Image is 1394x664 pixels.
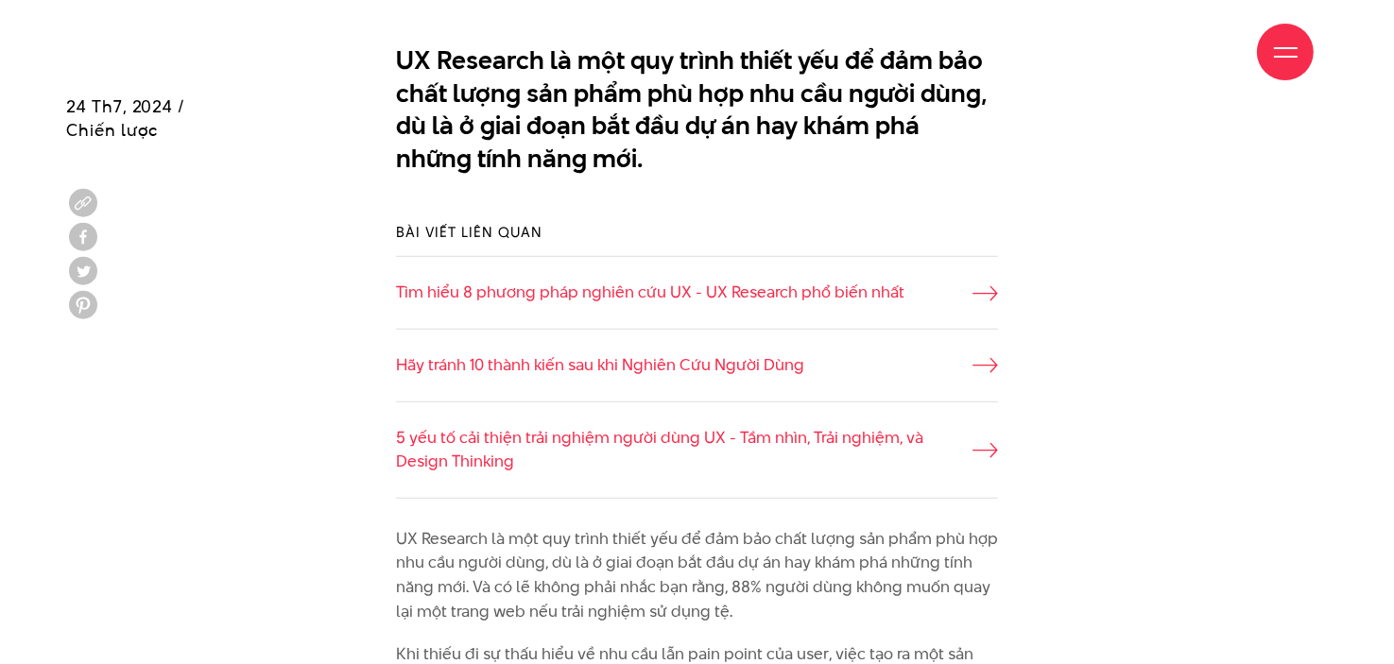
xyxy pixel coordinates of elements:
[66,94,185,142] span: 24 Th7, 2024 / Chiến lược
[396,353,999,378] a: Hãy tránh 10 thành kiến sau khi Nghiên Cứu Người Dùng
[396,44,999,175] p: UX Research là một quy trình thiết yếu để đảm bảo chất lượng sản phẩm phù hợp nhu cầu người dùng,...
[396,222,999,242] h3: Bài viết liên quan
[396,527,999,623] p: UX Research là một quy trình thiết yếu để đảm bảo chất lượng sản phẩm phù hợp nhu cầu người dùng,...
[396,281,999,305] a: Tìm hiểu 8 phương pháp nghiên cứu UX - UX Research phổ biến nhất
[396,426,999,474] a: 5 yếu tố cải thiện trải nghiệm người dùng UX - Tầm nhìn, Trải nghiệm, và Design Thinking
